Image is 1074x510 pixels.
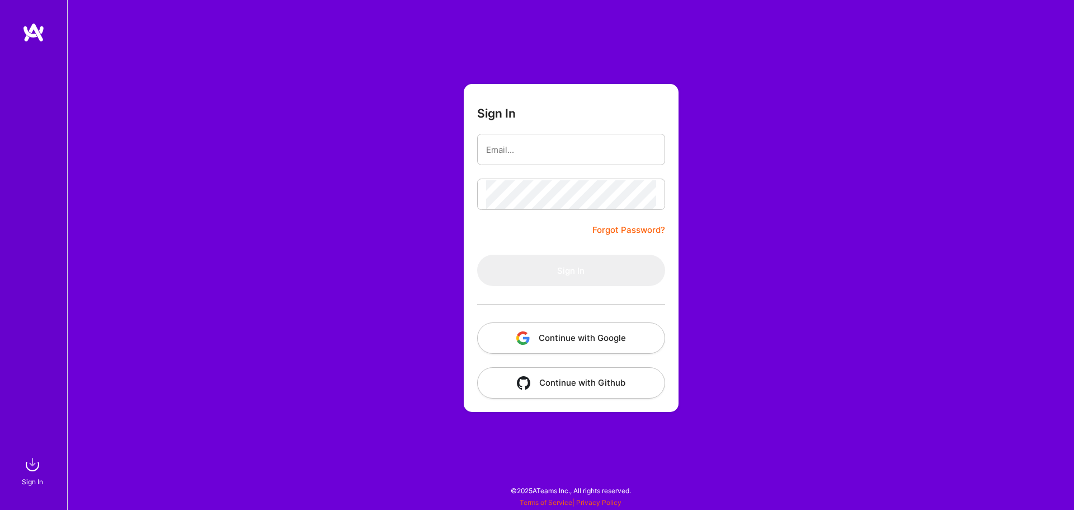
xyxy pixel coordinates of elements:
[67,476,1074,504] div: © 2025 ATeams Inc., All rights reserved.
[477,367,665,399] button: Continue with Github
[22,476,43,488] div: Sign In
[486,135,656,164] input: Email...
[592,223,665,237] a: Forgot Password?
[477,255,665,286] button: Sign In
[23,453,44,488] a: sign inSign In
[516,331,530,345] img: icon
[520,498,621,507] span: |
[520,498,572,507] a: Terms of Service
[21,453,44,476] img: sign in
[576,498,621,507] a: Privacy Policy
[517,376,530,390] img: icon
[477,106,516,120] h3: Sign In
[477,322,665,354] button: Continue with Google
[22,22,45,43] img: logo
